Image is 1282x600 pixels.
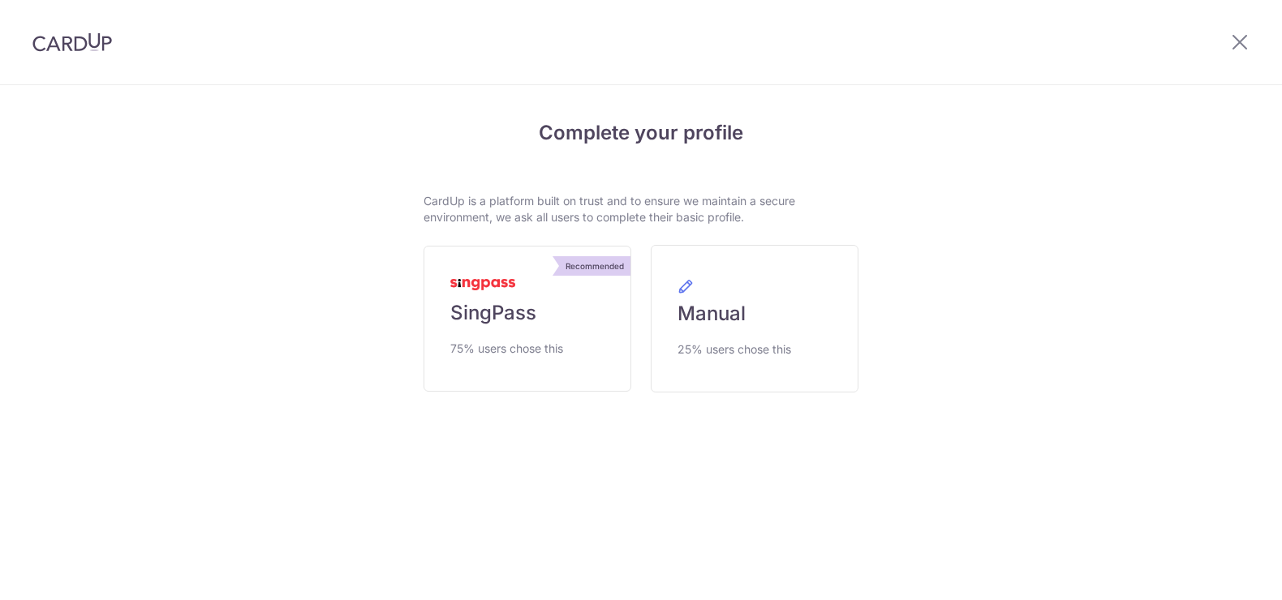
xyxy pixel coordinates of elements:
[450,279,515,290] img: MyInfoLogo
[424,118,858,148] h4: Complete your profile
[559,256,630,276] div: Recommended
[424,246,631,392] a: Recommended SingPass 75% users chose this
[678,301,746,327] span: Manual
[32,32,112,52] img: CardUp
[450,339,563,358] span: 75% users chose this
[450,300,536,326] span: SingPass
[678,340,791,359] span: 25% users chose this
[651,245,858,392] a: Manual 25% users chose this
[424,193,858,225] p: CardUp is a platform built on trust and to ensure we maintain a secure environment, we ask all us...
